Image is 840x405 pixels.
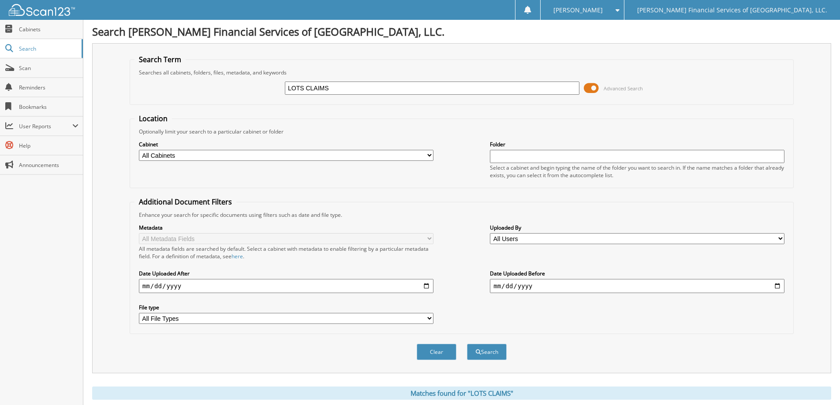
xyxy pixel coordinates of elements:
[231,253,243,260] a: here
[490,279,784,293] input: end
[19,64,78,72] span: Scan
[417,344,456,360] button: Clear
[134,211,789,219] div: Enhance your search for specific documents using filters such as date and file type.
[604,85,643,92] span: Advanced Search
[139,245,433,260] div: All metadata fields are searched by default. Select a cabinet with metadata to enable filtering b...
[139,279,433,293] input: start
[92,386,831,400] div: Matches found for "LOTS CLAIMS"
[134,69,789,76] div: Searches all cabinets, folders, files, metadata, and keywords
[19,103,78,111] span: Bookmarks
[9,4,75,16] img: scan123-logo-white.svg
[134,197,236,207] legend: Additional Document Filters
[19,45,77,52] span: Search
[490,141,784,148] label: Folder
[139,224,433,231] label: Metadata
[490,164,784,179] div: Select a cabinet and begin typing the name of the folder you want to search in. If the name match...
[19,26,78,33] span: Cabinets
[139,141,433,148] label: Cabinet
[134,128,789,135] div: Optionally limit your search to a particular cabinet or folder
[19,142,78,149] span: Help
[134,114,172,123] legend: Location
[92,24,831,39] h1: Search [PERSON_NAME] Financial Services of [GEOGRAPHIC_DATA], LLC.
[490,224,784,231] label: Uploaded By
[553,7,603,13] span: [PERSON_NAME]
[134,55,186,64] legend: Search Term
[19,161,78,169] span: Announcements
[490,270,784,277] label: Date Uploaded Before
[139,270,433,277] label: Date Uploaded After
[139,304,433,311] label: File type
[467,344,507,360] button: Search
[19,84,78,91] span: Reminders
[19,123,72,130] span: User Reports
[637,7,827,13] span: [PERSON_NAME] Financial Services of [GEOGRAPHIC_DATA], LLC.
